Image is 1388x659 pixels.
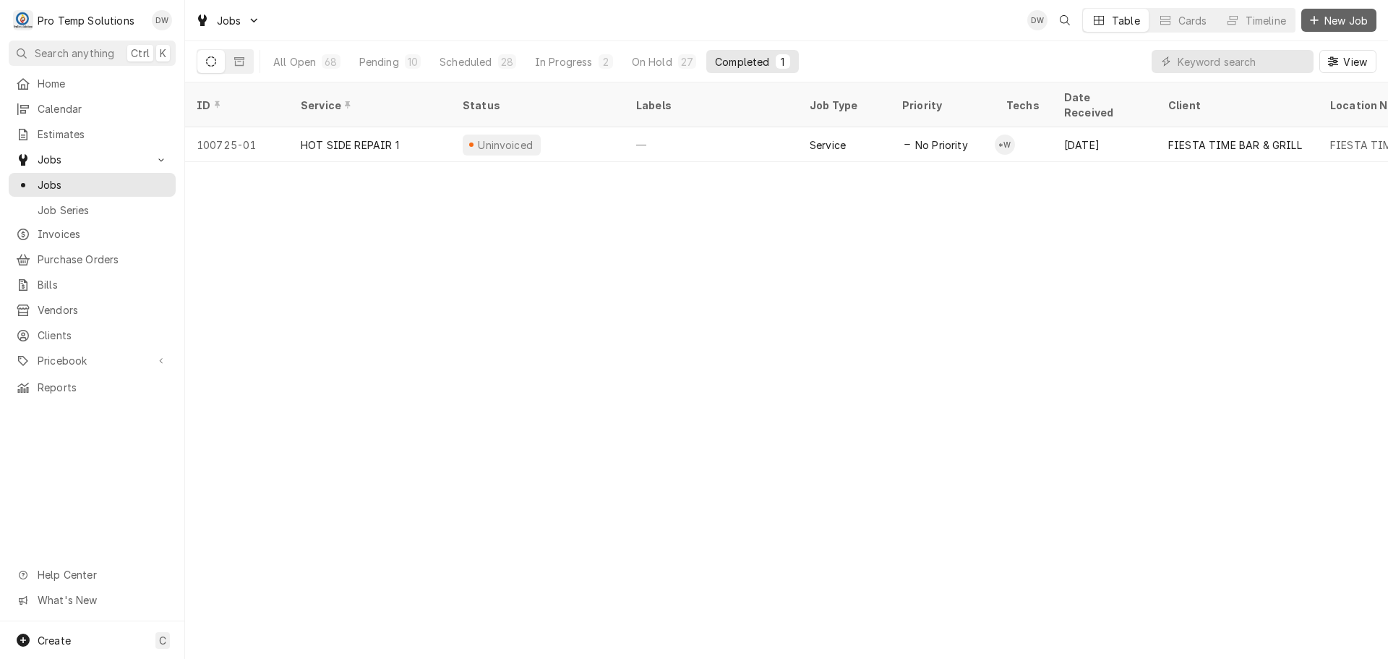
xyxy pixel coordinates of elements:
a: Go to Pricebook [9,349,176,373]
div: On Hold [632,54,672,69]
div: *Kevin Williams's Avatar [995,135,1015,155]
a: Go to Help Center [9,563,176,587]
a: Bills [9,273,176,297]
a: Estimates [9,122,176,146]
span: Vendors [38,302,168,318]
span: Invoices [38,226,168,242]
div: 28 [501,54,513,69]
div: 27 [681,54,693,69]
a: Home [9,72,176,95]
a: Jobs [9,173,176,197]
span: Bills [38,277,168,292]
div: Techs [1006,98,1041,113]
div: DW [152,10,172,30]
div: All Open [273,54,316,69]
div: Priority [902,98,980,113]
a: Invoices [9,222,176,246]
button: View [1319,50,1376,73]
div: DW [1027,10,1048,30]
div: 100725-01 [185,127,289,162]
span: Purchase Orders [38,252,168,267]
div: 68 [325,54,337,69]
span: Estimates [38,127,168,142]
div: Service [301,98,437,113]
a: Calendar [9,97,176,121]
div: Date Received [1064,90,1142,120]
button: Search anythingCtrlK [9,41,176,66]
span: What's New [38,592,167,608]
div: Cards [1178,13,1207,28]
span: Search anything [35,46,114,61]
span: No Priority [915,137,968,153]
div: Timeline [1246,13,1286,28]
span: Job Series [38,203,168,218]
div: HOT SIDE REPAIR 1 [301,137,399,153]
div: Job Type [810,98,879,113]
div: Pending [359,54,399,69]
a: Vendors [9,298,176,322]
a: Job Series [9,198,176,222]
div: P [13,10,33,30]
span: Clients [38,328,168,343]
span: Help Center [38,567,167,582]
div: In Progress [535,54,593,69]
span: Reports [38,380,168,395]
span: Ctrl [131,46,150,61]
a: Reports [9,375,176,399]
span: Jobs [217,13,241,28]
div: FIESTA TIME BAR & GRILL [1168,137,1302,153]
a: Go to Jobs [189,9,266,33]
input: Keyword search [1178,50,1306,73]
div: Table [1112,13,1140,28]
div: ID [197,98,275,113]
span: Create [38,634,71,647]
a: Clients [9,323,176,347]
span: New Job [1321,13,1371,28]
span: View [1340,54,1370,69]
button: New Job [1301,9,1376,32]
a: Go to What's New [9,588,176,612]
div: 1 [779,54,787,69]
span: Jobs [38,177,168,192]
a: Purchase Orders [9,247,176,271]
div: Scheduled [440,54,492,69]
button: Open search [1053,9,1076,32]
div: Completed [715,54,769,69]
div: Service [810,137,846,153]
div: Pro Temp Solutions's Avatar [13,10,33,30]
span: Jobs [38,152,147,167]
div: 10 [408,54,418,69]
div: Pro Temp Solutions [38,13,134,28]
div: Dana Williams's Avatar [152,10,172,30]
div: Status [463,98,610,113]
div: Uninvoiced [476,137,535,153]
span: C [159,633,166,648]
span: K [160,46,166,61]
div: Labels [636,98,787,113]
div: 2 [601,54,610,69]
div: — [625,127,798,162]
div: [DATE] [1053,127,1157,162]
div: Dana Williams's Avatar [1027,10,1048,30]
div: Client [1168,98,1304,113]
span: Pricebook [38,353,147,368]
span: Home [38,76,168,91]
span: Calendar [38,101,168,116]
a: Go to Jobs [9,148,176,171]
